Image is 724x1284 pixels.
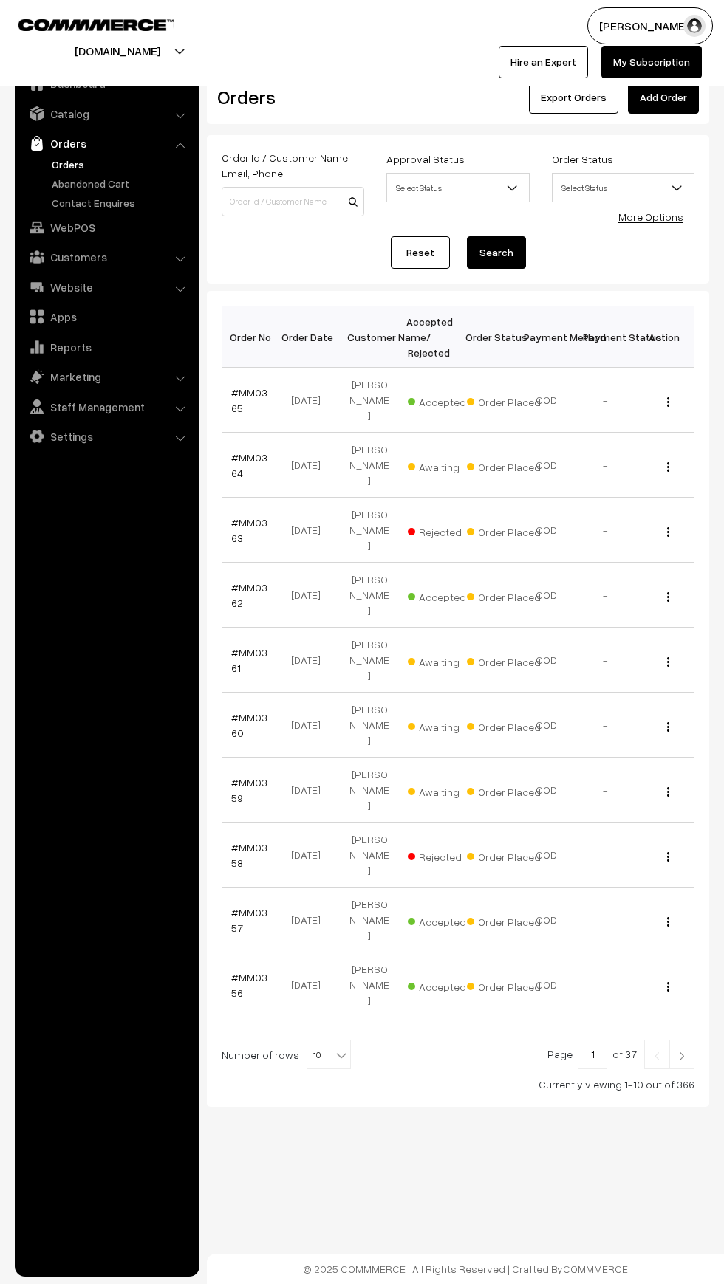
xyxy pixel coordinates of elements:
[231,451,267,479] a: #MM0364
[340,952,399,1017] td: [PERSON_NAME]
[18,334,194,360] a: Reports
[408,586,482,605] span: Accepted
[667,787,669,797] img: Menu
[576,693,635,758] td: -
[683,15,706,37] img: user
[675,1051,689,1060] img: Right
[552,173,694,202] span: Select Status
[399,306,458,368] th: Accepted / Rejected
[18,394,194,420] a: Staff Management
[517,563,576,628] td: COD
[467,975,541,995] span: Order Placed
[387,175,528,201] span: Select Status
[307,1040,350,1070] span: 10
[231,581,267,609] a: #MM0362
[222,1077,694,1092] div: Currently viewing 1-10 out of 366
[628,81,699,114] a: Add Order
[281,823,340,888] td: [DATE]
[340,368,399,433] td: [PERSON_NAME]
[467,586,541,605] span: Order Placed
[517,952,576,1017] td: COD
[408,780,482,800] span: Awaiting
[217,86,363,109] h2: Orders
[18,244,194,270] a: Customers
[587,7,713,44] button: [PERSON_NAME]…
[18,423,194,450] a: Settings
[48,157,194,172] a: Orders
[576,306,635,368] th: Payment Status
[576,498,635,563] td: -
[552,151,613,167] label: Order Status
[576,952,635,1017] td: -
[222,1047,299,1062] span: Number of rows
[563,1263,628,1275] a: COMMMERCE
[576,888,635,952] td: -
[281,628,340,693] td: [DATE]
[517,888,576,952] td: COD
[231,516,267,544] a: #MM0363
[340,823,399,888] td: [PERSON_NAME]
[467,650,541,670] span: Order Placed
[408,910,482,930] span: Accepted
[467,780,541,800] span: Order Placed
[222,150,364,181] label: Order Id / Customer Name, Email, Phone
[23,32,212,69] button: [DOMAIN_NAME]
[281,306,340,368] th: Order Date
[340,888,399,952] td: [PERSON_NAME]
[650,1051,663,1060] img: Left
[340,758,399,823] td: [PERSON_NAME]
[18,274,194,301] a: Website
[612,1048,637,1060] span: of 37
[667,462,669,472] img: Menu
[231,906,267,934] a: #MM0357
[667,917,669,927] img: Menu
[207,1254,724,1284] footer: © 2025 COMMMERCE | All Rights Reserved | Crafted By
[340,306,399,368] th: Customer Name
[547,1048,573,1060] span: Page
[467,236,526,269] button: Search
[408,391,482,410] span: Accepted
[408,456,482,475] span: Awaiting
[340,628,399,693] td: [PERSON_NAME]
[281,563,340,628] td: [DATE]
[281,888,340,952] td: [DATE]
[18,214,194,241] a: WebPOS
[517,498,576,563] td: COD
[517,368,576,433] td: COD
[18,100,194,127] a: Catalog
[576,823,635,888] td: -
[667,592,669,602] img: Menu
[281,952,340,1017] td: [DATE]
[408,975,482,995] span: Accepted
[231,841,267,869] a: #MM0358
[467,391,541,410] span: Order Placed
[18,363,194,390] a: Marketing
[467,521,541,540] span: Order Placed
[340,498,399,563] td: [PERSON_NAME]
[222,306,281,368] th: Order No
[576,433,635,498] td: -
[576,758,635,823] td: -
[618,210,683,223] a: More Options
[499,46,588,78] a: Hire an Expert
[667,527,669,537] img: Menu
[517,758,576,823] td: COD
[635,306,694,368] th: Action
[281,368,340,433] td: [DATE]
[408,715,482,735] span: Awaiting
[517,433,576,498] td: COD
[467,910,541,930] span: Order Placed
[340,433,399,498] td: [PERSON_NAME]
[601,46,702,78] a: My Subscription
[458,306,517,368] th: Order Status
[231,776,267,804] a: #MM0359
[576,628,635,693] td: -
[18,15,148,32] a: COMMMERCE
[576,368,635,433] td: -
[517,693,576,758] td: COD
[281,693,340,758] td: [DATE]
[281,498,340,563] td: [DATE]
[18,19,174,30] img: COMMMERCE
[667,982,669,992] img: Menu
[386,173,529,202] span: Select Status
